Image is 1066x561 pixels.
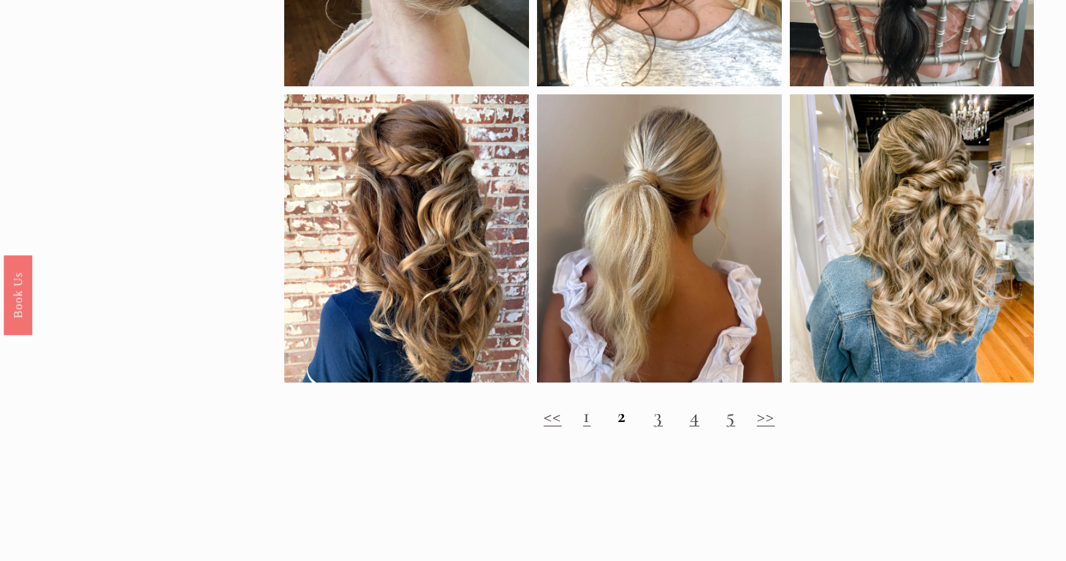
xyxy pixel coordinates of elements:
a: 1 [583,404,590,428]
a: << [544,404,562,428]
a: >> [757,404,775,428]
strong: 2 [617,404,626,428]
a: Book Us [4,255,32,334]
a: 3 [654,404,663,428]
a: 4 [690,404,699,428]
a: 5 [726,404,735,428]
